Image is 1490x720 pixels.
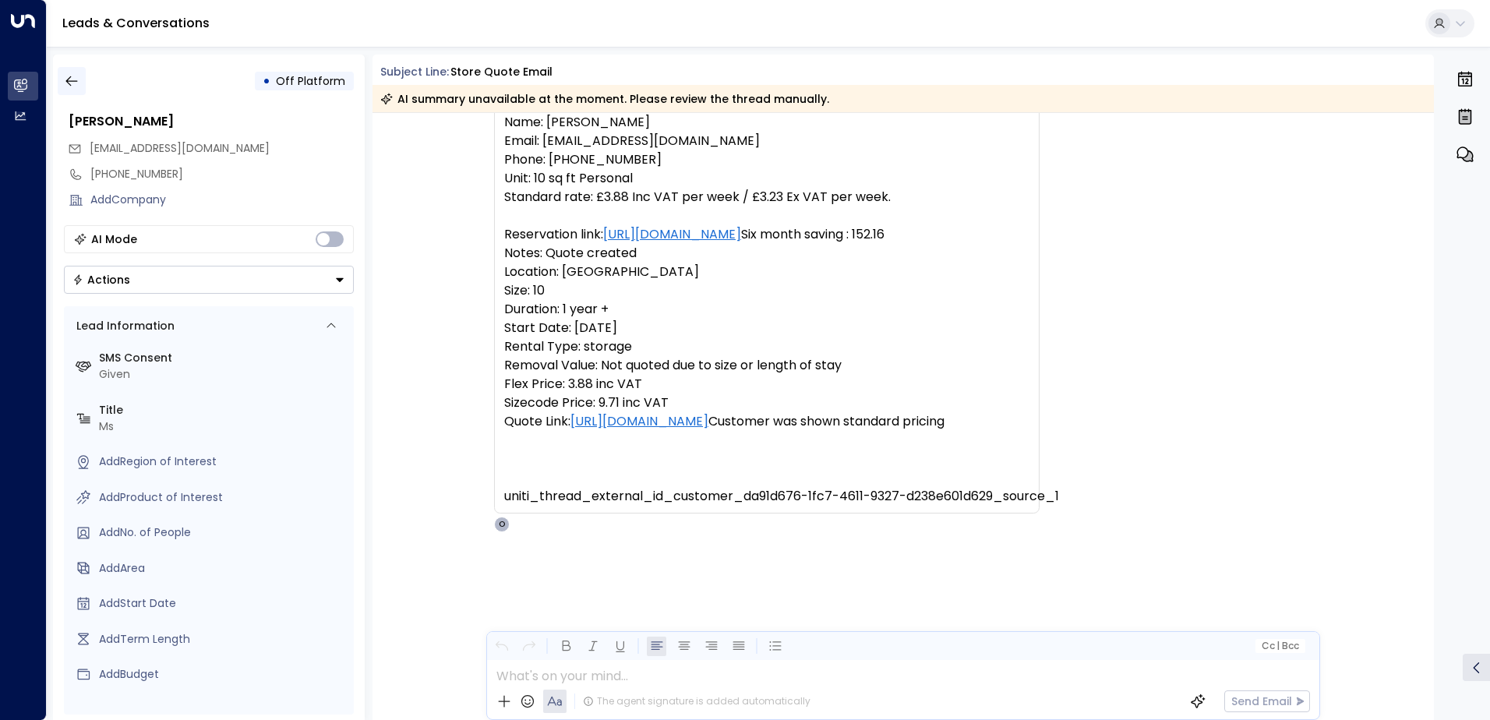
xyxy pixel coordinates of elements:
div: Button group with a nested menu [64,266,354,294]
span: Off Platform [276,73,345,89]
button: Cc|Bcc [1255,639,1305,654]
label: Source [99,702,348,718]
div: Lead Information [71,318,175,334]
div: AddCompany [90,192,354,208]
span: Subject Line: [380,64,449,79]
div: AddNo. of People [99,524,348,541]
div: AI summary unavailable at the moment. Please review the thread manually. [380,91,829,107]
div: Store Quote Email [450,64,553,80]
label: SMS Consent [99,350,348,366]
a: [URL][DOMAIN_NAME] [603,225,741,244]
div: AddArea [99,560,348,577]
a: [URL][DOMAIN_NAME] [570,412,708,431]
div: Given [99,366,348,383]
span: al_grassam@hotmail.com [90,140,270,157]
pre: Name: [PERSON_NAME] Email: [EMAIL_ADDRESS][DOMAIN_NAME] Phone: [PHONE_NUMBER] Unit: 10 sq ft Pers... [504,113,1029,506]
div: Actions [72,273,130,287]
div: [PERSON_NAME] [69,112,354,131]
div: Ms [99,418,348,435]
div: AddStart Date [99,595,348,612]
div: [PHONE_NUMBER] [90,166,354,182]
button: Undo [492,637,511,656]
div: AddTerm Length [99,631,348,648]
a: Leads & Conversations [62,14,210,32]
div: AI Mode [91,231,137,247]
div: AddProduct of Interest [99,489,348,506]
div: AddRegion of Interest [99,454,348,470]
label: Title [99,402,348,418]
div: The agent signature is added automatically [583,694,810,708]
span: [EMAIL_ADDRESS][DOMAIN_NAME] [90,140,270,156]
span: | [1276,641,1280,651]
div: O [494,517,510,532]
button: Actions [64,266,354,294]
span: Cc Bcc [1261,641,1298,651]
button: Redo [519,637,538,656]
div: • [263,67,270,95]
div: AddBudget [99,666,348,683]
